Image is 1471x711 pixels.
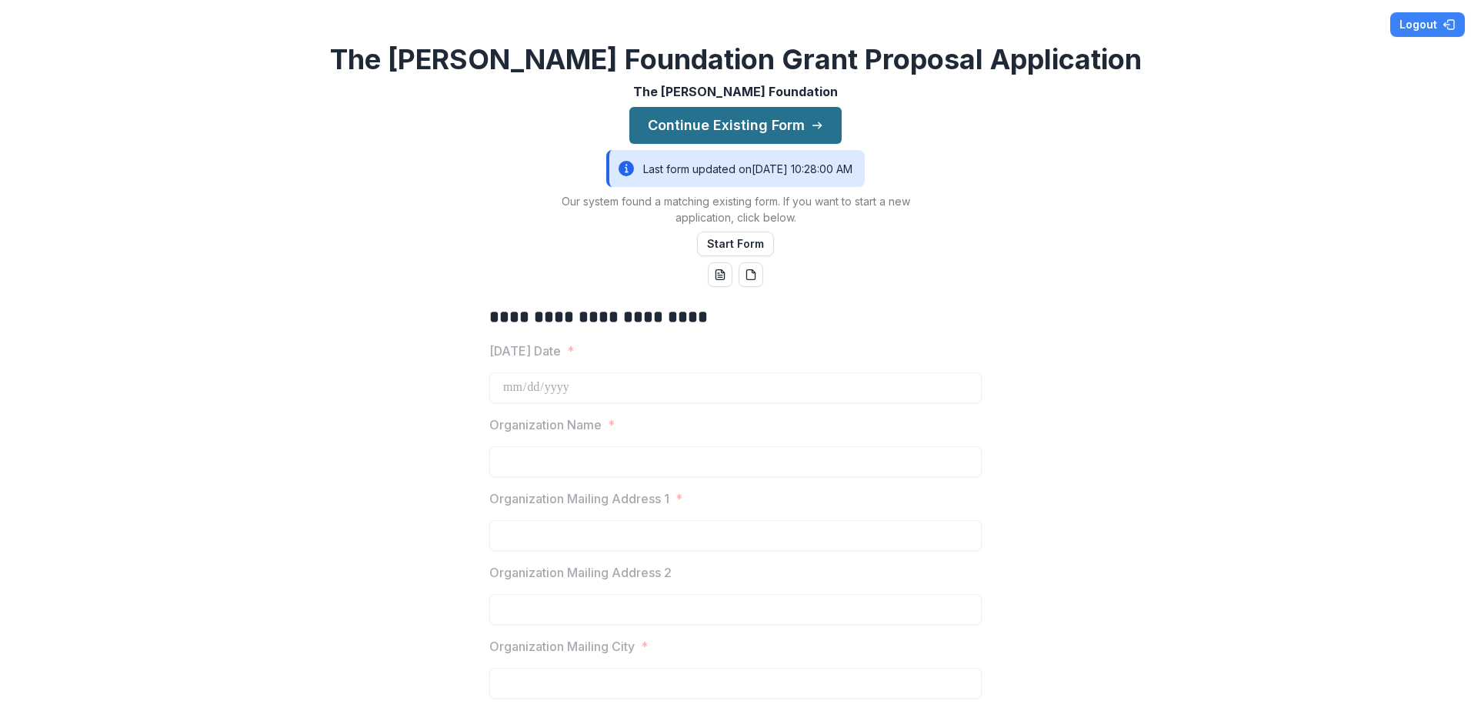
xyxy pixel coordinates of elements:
button: Logout [1390,12,1465,37]
div: Last form updated on [DATE] 10:28:00 AM [606,150,865,187]
p: Organization Mailing City [489,637,635,656]
p: Our system found a matching existing form. If you want to start a new application, click below. [543,193,928,225]
button: pdf-download [739,262,763,287]
button: Start Form [697,232,774,256]
h2: The [PERSON_NAME] Foundation Grant Proposal Application [330,43,1142,76]
p: Organization Name [489,416,602,434]
button: word-download [708,262,732,287]
p: The [PERSON_NAME] Foundation [633,82,838,101]
button: Continue Existing Form [629,107,842,144]
p: [DATE] Date [489,342,561,360]
p: Organization Mailing Address 2 [489,563,672,582]
p: Organization Mailing Address 1 [489,489,669,508]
